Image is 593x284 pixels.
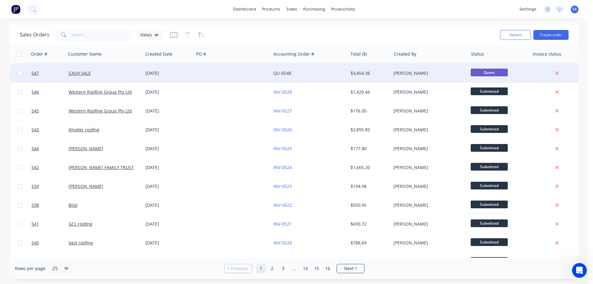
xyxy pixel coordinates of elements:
[312,264,321,273] a: Page 15
[32,196,69,214] a: 538
[351,51,367,57] div: Total ($)
[11,5,20,14] img: Factory
[225,265,252,272] a: Previous page
[32,202,39,208] span: 538
[267,264,277,273] a: Page 2
[533,51,561,57] div: Invoice status
[393,240,462,246] div: [PERSON_NAME]
[231,265,248,272] span: Previous
[20,32,49,38] h1: Sales Orders
[471,106,508,114] span: Submitted
[32,108,39,114] span: 545
[393,164,462,171] div: [PERSON_NAME]
[69,89,132,95] a: Western Roofing Group Pty Ltd
[351,146,387,152] div: $177.80
[32,158,69,177] a: 542
[31,51,47,57] div: Order #
[69,70,91,76] a: CASH SALE
[196,51,206,57] div: PO #
[32,70,39,76] span: 547
[32,221,39,227] span: 541
[471,87,508,95] span: Submitted
[471,69,508,76] span: Quote
[273,183,292,189] a: INV-0523
[279,264,288,273] a: Page 3
[273,89,292,95] a: INV-0528
[500,30,531,40] button: Options
[140,32,152,38] span: Views
[273,127,292,133] a: INV-0526
[72,29,132,41] input: Search...
[393,221,462,227] div: [PERSON_NAME]
[69,146,103,151] a: [PERSON_NAME]
[32,89,39,95] span: 546
[273,164,292,170] a: INV-0524
[69,221,92,227] a: GCL roofing
[471,238,508,246] span: Submitted
[393,202,462,208] div: [PERSON_NAME]
[69,202,78,208] a: Bilal
[32,234,69,252] a: 540
[393,146,462,152] div: [PERSON_NAME]
[471,182,508,189] span: Submitted
[145,51,172,57] div: Created Date
[69,183,103,189] a: [PERSON_NAME]
[145,164,191,171] div: [DATE]
[471,144,508,152] span: Submitted
[351,221,387,227] div: $690.72
[351,108,387,114] div: $176.00
[273,108,292,114] a: INV-0527
[393,127,462,133] div: [PERSON_NAME]
[69,164,134,170] a: [PERSON_NAME] FAMILY TRUST
[471,219,508,227] span: Submitted
[572,6,577,12] span: SK
[32,102,69,120] a: 545
[323,264,332,273] a: Page 16
[145,240,191,246] div: [DATE]
[145,202,191,208] div: [DATE]
[273,202,292,208] a: INV-0522
[145,70,191,76] div: [DATE]
[15,265,45,272] span: Rows per page
[572,263,587,278] iframe: Intercom live chat
[471,51,484,57] div: Status
[273,51,314,57] div: Accounting Order #
[32,121,69,139] a: 543
[273,240,292,246] a: INV-0520
[533,30,569,40] button: Create order
[32,83,69,101] a: 546
[145,221,191,227] div: [DATE]
[351,89,387,95] div: $1,420.46
[32,164,39,171] span: 542
[393,89,462,95] div: [PERSON_NAME]
[145,108,191,114] div: [DATE]
[145,127,191,133] div: [DATE]
[222,264,367,273] ul: Pagination
[337,265,364,272] a: Next page
[300,5,328,14] div: purchasing
[344,265,354,272] span: Next
[351,70,387,76] div: $3,454.36
[32,183,39,189] span: 539
[471,201,508,208] span: Submitted
[273,70,291,76] a: QU-0548
[351,202,387,208] div: $550.95
[230,5,259,14] a: dashboard
[290,264,299,273] a: Jump forward
[516,5,540,14] div: settings
[259,5,283,14] div: products
[393,183,462,189] div: [PERSON_NAME]
[32,240,39,246] span: 540
[273,146,292,151] a: INV-0525
[69,127,99,133] a: Khoder roofing
[471,163,508,171] span: Submitted
[69,240,93,246] a: Vast roofing
[32,146,39,152] span: 544
[68,51,102,57] div: Customer Name
[32,252,69,271] a: 516
[273,221,292,227] a: INV-0521
[145,89,191,95] div: [DATE]
[145,183,191,189] div: [DATE]
[32,64,69,83] a: 547
[32,127,39,133] span: 543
